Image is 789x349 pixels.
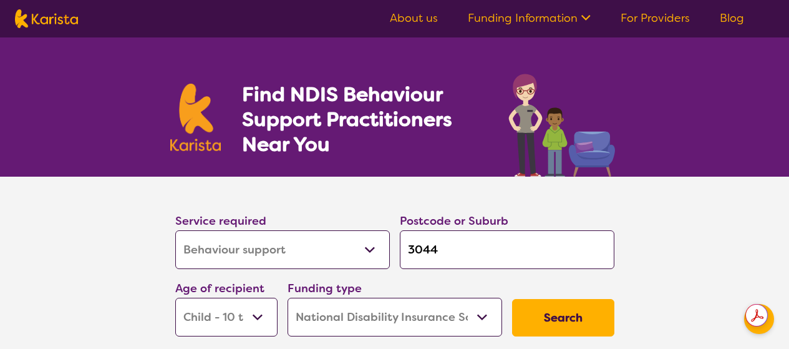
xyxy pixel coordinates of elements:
a: Funding Information [468,11,591,26]
img: Karista logo [15,9,78,28]
button: Search [512,299,614,337]
img: behaviour-support [505,67,619,177]
a: About us [390,11,438,26]
a: For Providers [621,11,690,26]
h1: Find NDIS Behaviour Support Practitioners Near You [242,82,483,157]
label: Age of recipient [175,281,264,296]
input: Type [400,230,614,269]
img: Karista logo [170,84,221,151]
label: Funding type [288,281,362,296]
a: Blog [720,11,744,26]
label: Service required [175,214,266,229]
label: Postcode or Suburb [400,214,508,229]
